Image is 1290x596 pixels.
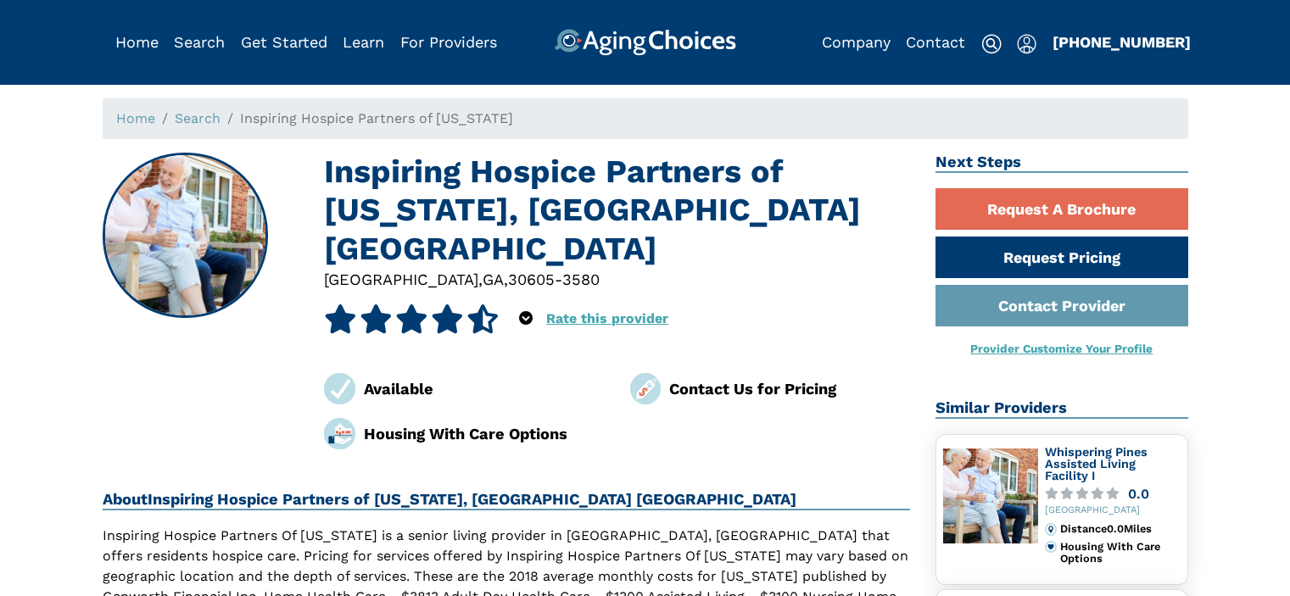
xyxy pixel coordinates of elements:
div: Contact Us for Pricing [669,377,910,400]
div: Housing With Care Options [364,422,605,445]
div: Popover trigger [174,29,225,56]
span: GA [483,270,504,288]
a: Search [175,110,221,126]
div: 0.0 [1128,487,1149,500]
div: Distance 0.0 Miles [1060,523,1180,535]
img: primary.svg [1045,541,1057,553]
div: Available [364,377,605,400]
a: 0.0 [1045,487,1181,500]
nav: breadcrumb [103,98,1188,139]
a: For Providers [400,33,497,51]
div: 30605-3580 [508,268,600,291]
a: Rate this provider [546,310,668,326]
a: Home [116,110,155,126]
span: Inspiring Hospice Partners of [US_STATE] [240,110,513,126]
a: Get Started [241,33,327,51]
a: Home [115,33,159,51]
a: Learn [343,33,384,51]
h1: Inspiring Hospice Partners of [US_STATE], [GEOGRAPHIC_DATA] [GEOGRAPHIC_DATA] [324,153,910,268]
h2: Similar Providers [935,398,1188,419]
a: Contact Provider [935,285,1188,326]
a: Request A Brochure [935,188,1188,230]
div: Popover trigger [1017,29,1036,56]
img: distance.svg [1045,523,1057,535]
div: Popover trigger [519,304,533,333]
img: Inspiring Hospice Partners of Georgia, Athens GA [103,154,266,317]
span: , [478,270,483,288]
a: Search [174,33,225,51]
span: , [504,270,508,288]
a: Company [822,33,891,51]
span: [GEOGRAPHIC_DATA] [324,270,478,288]
a: [PHONE_NUMBER] [1053,33,1191,51]
a: Request Pricing [935,237,1188,278]
div: Housing With Care Options [1060,541,1180,565]
a: Whispering Pines Assisted Living Facility I [1045,445,1148,482]
div: [GEOGRAPHIC_DATA] [1045,505,1181,516]
img: user-icon.svg [1017,34,1036,54]
img: AgingChoices [554,29,735,56]
a: Contact [906,33,965,51]
img: search-icon.svg [981,34,1002,54]
a: Provider Customize Your Profile [970,342,1153,355]
h2: Next Steps [935,153,1188,173]
h2: About Inspiring Hospice Partners of [US_STATE], [GEOGRAPHIC_DATA] [GEOGRAPHIC_DATA] [103,490,911,510]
